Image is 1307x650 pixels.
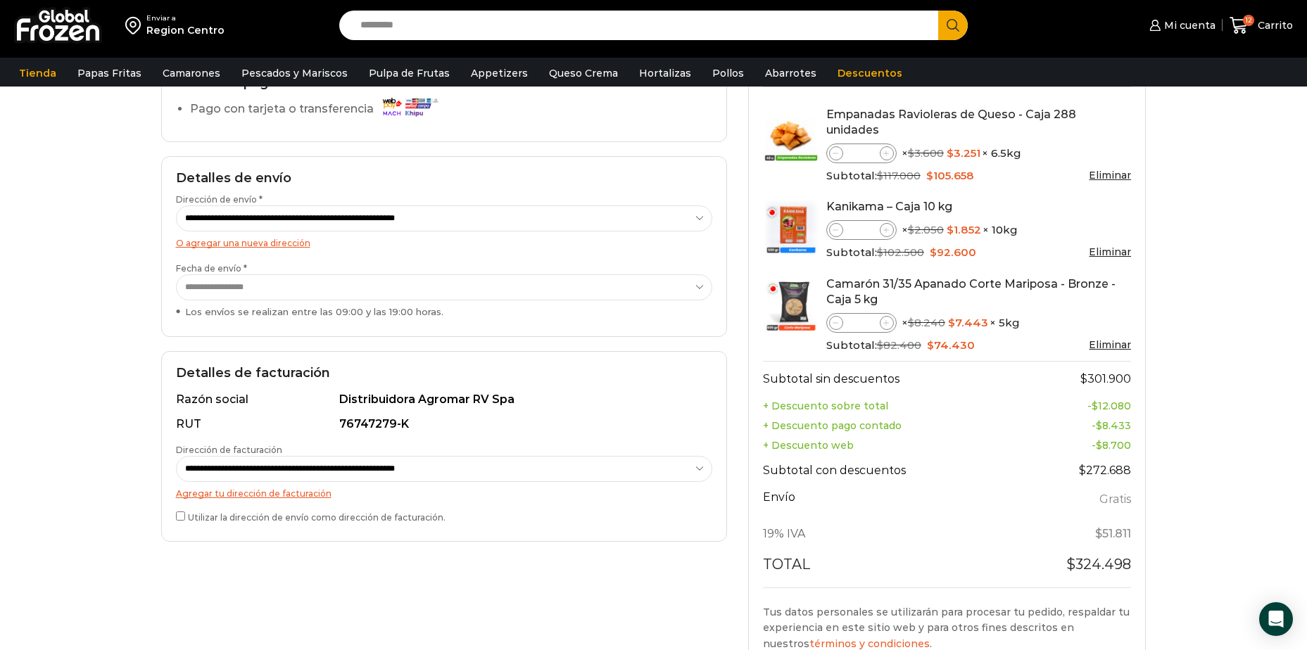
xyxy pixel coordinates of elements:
span: $ [1095,527,1102,540]
div: Open Intercom Messenger [1259,602,1293,636]
td: - [1021,435,1131,455]
bdi: 92.600 [930,246,976,259]
a: O agregar una nueva dirección [176,238,310,248]
bdi: 82.400 [877,338,921,352]
bdi: 105.658 [926,169,974,182]
span: $ [877,338,883,352]
a: Mi cuenta [1146,11,1215,39]
a: Hortalizas [632,60,698,87]
a: Empanadas Ravioleras de Queso - Caja 288 unidades [826,108,1076,137]
bdi: 8.240 [908,316,945,329]
span: $ [948,316,955,329]
label: Fecha de envío * [176,262,712,319]
img: address-field-icon.svg [125,13,146,37]
label: Utilizar la dirección de envío como dirección de facturación. [176,509,712,523]
span: $ [947,146,954,160]
div: Subtotal: [826,338,1132,353]
select: Dirección de envío * [176,205,712,231]
div: Subtotal: [826,168,1132,184]
bdi: 7.443 [948,316,988,329]
a: Descuentos [831,60,909,87]
a: Kanikama – Caja 10 kg [826,200,952,213]
span: $ [877,169,883,182]
th: Total [763,550,1021,587]
th: Subtotal con descuentos [763,455,1021,487]
bdi: 3.251 [947,146,980,160]
span: 12 [1243,15,1254,26]
bdi: 74.430 [927,338,975,352]
td: - [1021,396,1131,416]
a: Tienda [12,60,63,87]
th: + Descuento web [763,435,1021,455]
bdi: 324.498 [1066,556,1131,573]
th: Subtotal sin descuentos [763,362,1021,396]
span: $ [1096,439,1102,452]
h2: Detalles de envío [176,171,712,186]
bdi: 1.852 [947,223,981,236]
span: 51.811 [1095,527,1131,540]
a: Pollos [705,60,751,87]
div: Subtotal: [826,245,1132,260]
img: Pago con tarjeta o transferencia [378,94,441,119]
bdi: 8.433 [1096,419,1131,432]
a: Eliminar [1089,246,1131,258]
label: Dirección de envío * [176,193,712,231]
span: $ [1092,400,1098,412]
a: términos y condiciones [809,637,930,650]
a: Queso Crema [542,60,625,87]
a: Pescados y Mariscos [234,60,355,87]
select: Fecha de envío * Los envíos se realizan entre las 09:00 y las 19:00 horas. [176,274,712,300]
th: + Descuento sobre total [763,396,1021,416]
span: $ [947,223,954,236]
div: Razón social [176,392,337,408]
th: Envío [763,487,1021,518]
span: $ [930,246,937,259]
span: $ [908,223,914,236]
bdi: 3.600 [908,146,944,160]
a: Pulpa de Frutas [362,60,457,87]
label: Dirección de facturación [176,444,712,482]
div: 76747279-K [339,416,704,433]
a: Abarrotes [758,60,823,87]
button: Search button [938,11,968,40]
span: Carrito [1254,18,1293,32]
label: Gratis [1099,490,1131,510]
span: $ [927,338,934,352]
th: + Descuento pago contado [763,416,1021,435]
div: × × 6.5kg [826,144,1132,163]
div: RUT [176,416,337,433]
span: $ [1096,419,1102,432]
div: Enviar a [146,13,225,23]
div: × × 5kg [826,313,1132,333]
a: Papas Fritas [70,60,149,87]
bdi: 102.500 [877,246,924,259]
div: Distribuidora Agromar RV Spa [339,392,704,408]
span: $ [1079,464,1086,477]
div: Los envíos se realizan entre las 09:00 y las 19:00 horas. [176,305,712,319]
a: 12 Carrito [1230,9,1293,42]
bdi: 272.688 [1079,464,1131,477]
h2: Detalles de facturación [176,366,712,381]
a: Eliminar [1089,169,1131,181]
span: $ [908,316,914,329]
div: Region Centro [146,23,225,37]
span: $ [1080,372,1087,385]
span: $ [877,246,883,259]
input: Product quantity [843,145,880,162]
a: Camarón 31/35 Apanado Corte Mariposa - Bronze - Caja 5 kg [826,277,1116,307]
input: Product quantity [843,222,880,238]
bdi: 117.000 [877,169,921,182]
span: Mi cuenta [1161,18,1216,32]
bdi: 2.050 [908,223,944,236]
a: Appetizers [464,60,535,87]
input: Utilizar la dirección de envío como dirección de facturación. [176,511,185,521]
span: $ [926,169,933,182]
a: Agregar tu dirección de facturación [176,488,332,499]
div: × × 10kg [826,220,1132,240]
label: Pago con tarjeta o transferencia [190,97,446,122]
bdi: 301.900 [1080,372,1131,385]
select: Dirección de facturación [176,456,712,482]
bdi: 8.700 [1096,439,1131,452]
input: Product quantity [843,314,880,331]
a: Camarones [156,60,227,87]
